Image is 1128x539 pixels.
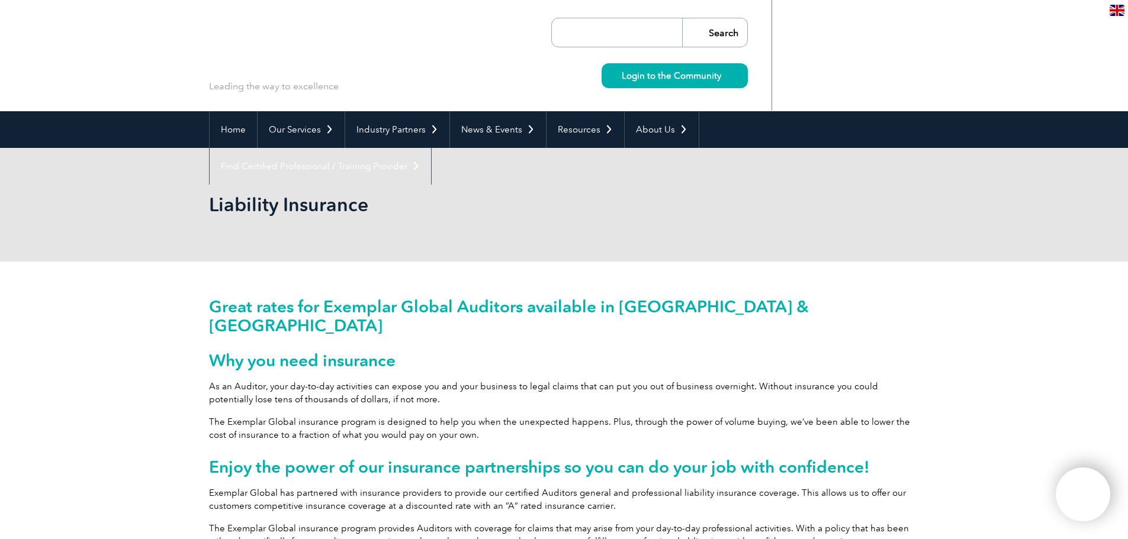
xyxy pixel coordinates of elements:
[210,148,431,185] a: Find Certified Professional / Training Provider
[209,415,920,441] p: The Exemplar Global insurance program is designed to help you when the unexpected happens. Plus, ...
[721,72,728,79] img: svg+xml;nitro-empty-id=MzU4OjIyMw==-1;base64,PHN2ZyB2aWV3Qm94PSIwIDAgMTEgMTEiIHdpZHRoPSIxMSIgaGVp...
[258,111,345,148] a: Our Services
[450,111,546,148] a: News & Events
[345,111,449,148] a: Industry Partners
[209,351,920,370] h2: Why you need insurance
[209,80,339,93] p: Leading the way to excellence
[209,457,920,476] h2: Enjoy the power of our insurance partnerships so you can do your job with confidence!
[209,195,706,214] h2: Liability Insurance
[209,486,920,512] p: Exemplar Global has partnered with insurance providers to provide our certified Auditors general ...
[209,297,920,335] h2: Great rates for Exemplar Global Auditors available in [GEOGRAPHIC_DATA] & [GEOGRAPHIC_DATA]
[682,18,747,47] input: Search
[547,111,624,148] a: Resources
[625,111,699,148] a: About Us
[1068,480,1098,509] img: svg+xml;nitro-empty-id=MTMzOToxMTY=-1;base64,PHN2ZyB2aWV3Qm94PSIwIDAgNDAwIDQwMCIgd2lkdGg9IjQwMCIg...
[1110,5,1124,16] img: en
[602,63,748,88] a: Login to the Community
[210,111,257,148] a: Home
[209,380,920,406] p: As an Auditor, your day-to-day activities can expose you and your business to legal claims that c...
